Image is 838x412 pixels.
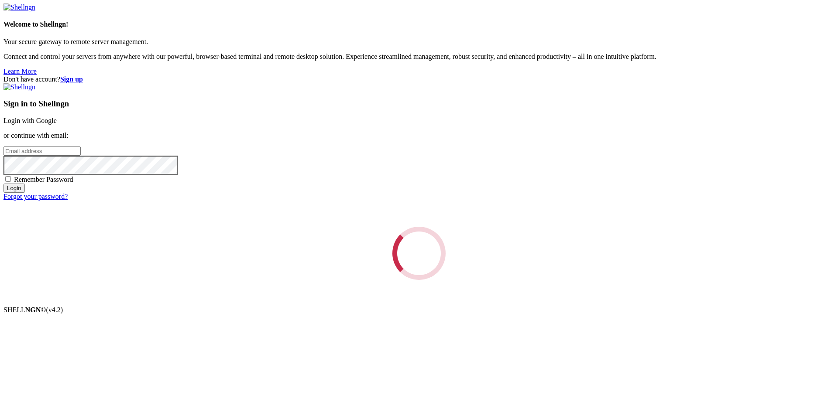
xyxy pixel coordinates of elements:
div: Don't have account? [3,75,835,83]
p: Your secure gateway to remote server management. [3,38,835,46]
span: Remember Password [14,176,73,183]
a: Learn More [3,68,37,75]
p: Connect and control your servers from anywhere with our powerful, browser-based terminal and remo... [3,53,835,61]
a: Login with Google [3,117,57,124]
span: 4.2.0 [46,306,63,313]
img: Shellngn [3,3,35,11]
p: or continue with email: [3,132,835,140]
h3: Sign in to Shellngn [3,99,835,109]
input: Login [3,184,25,193]
input: Remember Password [5,176,11,182]
input: Email address [3,146,81,156]
img: Shellngn [3,83,35,91]
span: SHELL © [3,306,63,313]
b: NGN [25,306,41,313]
div: Loading... [390,224,448,282]
a: Forgot your password? [3,193,68,200]
a: Sign up [60,75,83,83]
h4: Welcome to Shellngn! [3,20,835,28]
